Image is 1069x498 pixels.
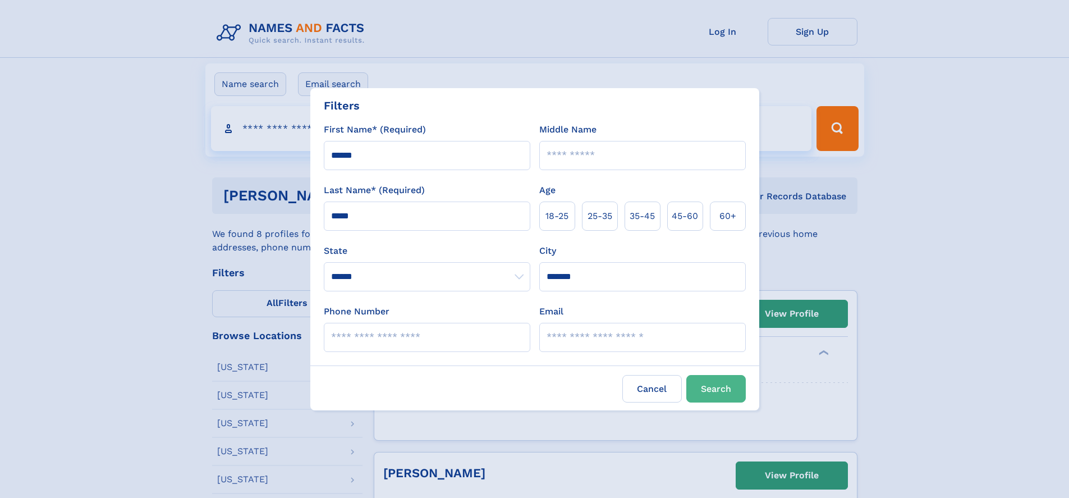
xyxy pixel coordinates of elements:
[324,244,530,258] label: State
[539,123,597,136] label: Middle Name
[539,244,556,258] label: City
[324,305,389,318] label: Phone Number
[539,305,563,318] label: Email
[630,209,655,223] span: 35‑45
[672,209,698,223] span: 45‑60
[324,184,425,197] label: Last Name* (Required)
[324,97,360,114] div: Filters
[719,209,736,223] span: 60+
[588,209,612,223] span: 25‑35
[324,123,426,136] label: First Name* (Required)
[622,375,682,403] label: Cancel
[686,375,746,403] button: Search
[539,184,556,197] label: Age
[545,209,568,223] span: 18‑25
